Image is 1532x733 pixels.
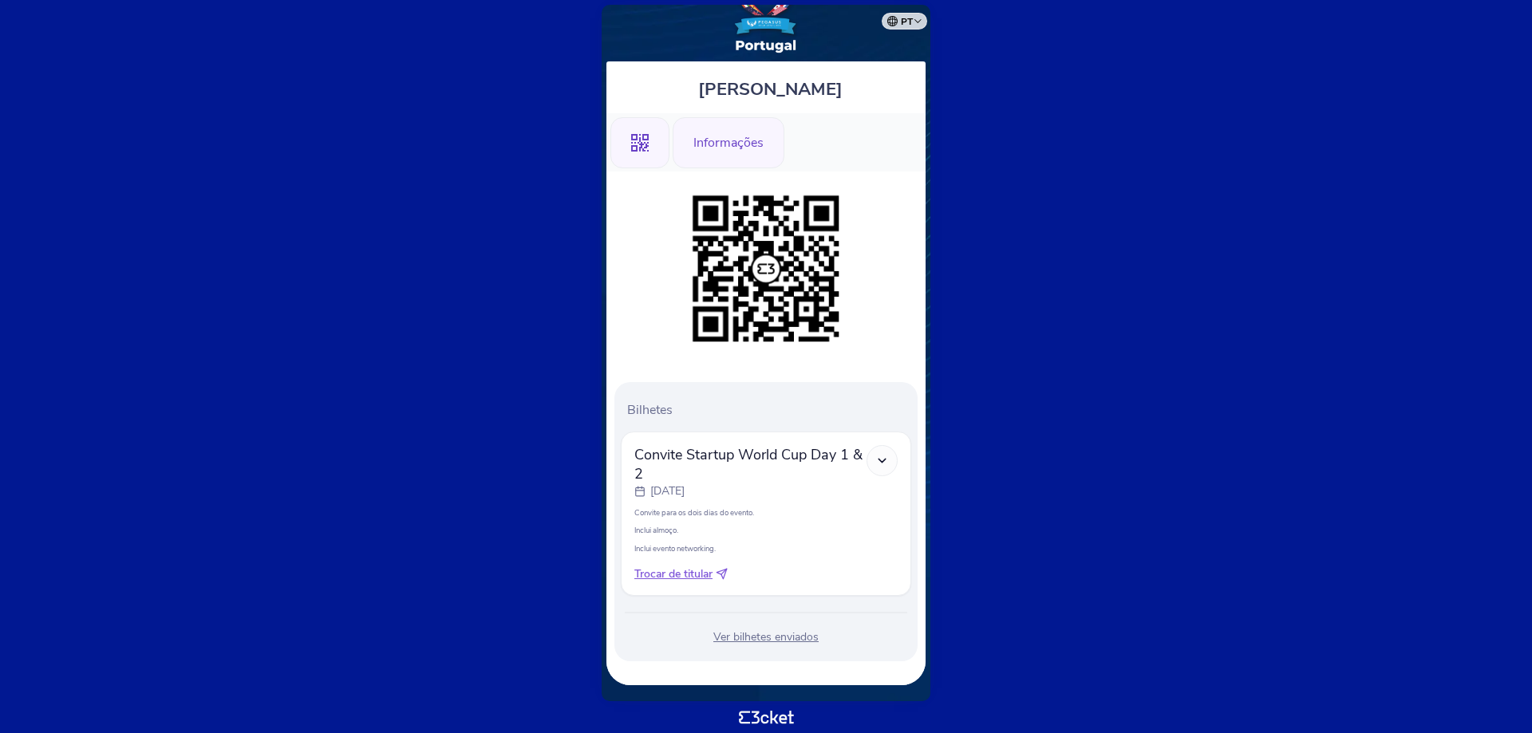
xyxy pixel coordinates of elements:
div: Ver bilhetes enviados [621,629,911,645]
p: Bilhetes [627,401,911,419]
span: Trocar de titular [634,566,713,582]
p: [DATE] [650,483,685,499]
span: Convite Startup World Cup Day 1 & 2 [634,445,867,483]
a: Informações [673,132,784,150]
p: Inclui almoço. [634,525,898,535]
img: 078c12ce180445e093500dd61fb0203a.png [685,187,847,350]
div: Informações [673,117,784,168]
span: [PERSON_NAME] [698,77,843,101]
p: Convite para os dois dias do evento. [634,507,898,518]
p: Inclui evento networking. [634,543,898,554]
